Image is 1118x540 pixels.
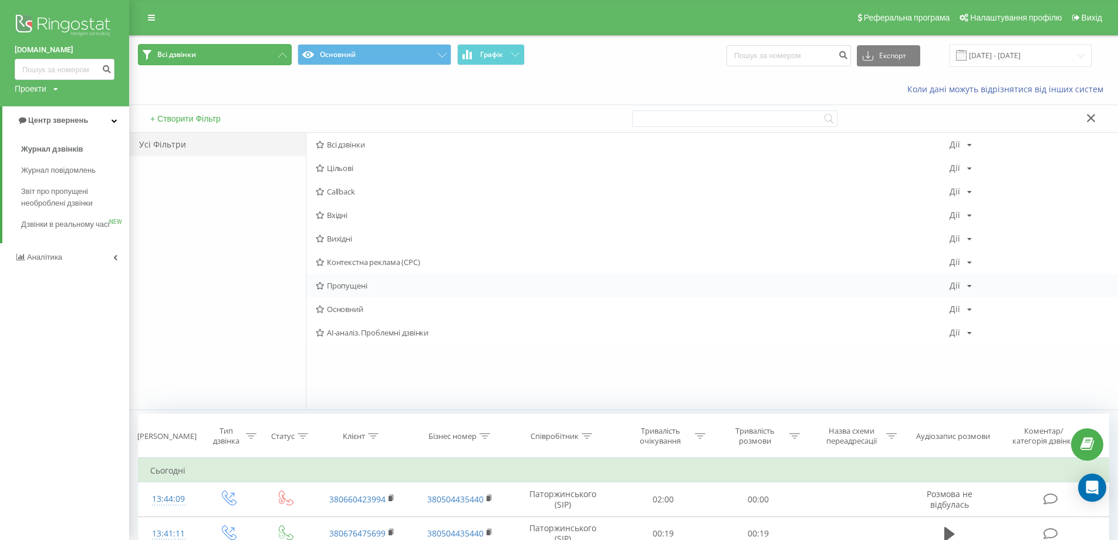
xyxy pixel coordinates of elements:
td: 02:00 [616,482,710,516]
div: Назва схеми переадресації [820,426,883,446]
a: 380504435440 [427,494,484,505]
span: Вхідні [316,211,950,219]
a: Центр звернень [2,106,129,135]
button: + Створити Фільтр [147,113,224,124]
span: Вихідні [316,234,950,243]
a: [DOMAIN_NAME] [15,44,114,56]
a: Дзвінки в реальному часіNEW [21,214,129,235]
div: [PERSON_NAME] [137,431,197,441]
span: Журнал повідомлень [21,165,96,176]
div: 13:44:09 [150,488,187,511]
span: Центр звернень [28,116,88,125]
button: Графік [457,44,525,65]
div: Аудіозапис розмови [916,431,990,441]
div: Проекти [15,83,46,95]
img: Ringostat logo [15,12,114,41]
div: Клієнт [343,431,365,441]
span: Пропущені [316,281,950,290]
span: Callback [316,187,950,196]
td: 00:00 [711,482,805,516]
span: Аналiтика [27,253,62,261]
span: Основний [316,305,950,313]
a: 380504435440 [427,528,484,539]
span: Цільові [316,164,950,172]
span: Реферальна програма [864,13,950,22]
button: Основний [298,44,451,65]
div: Коментар/категорія дзвінка [1009,426,1078,446]
div: Тип дзвінка [210,426,243,446]
div: Дії [950,211,960,219]
div: Дії [950,305,960,313]
a: Журнал повідомлень [21,160,129,181]
div: Статус [271,431,295,441]
div: Бізнес номер [428,431,477,441]
div: Дії [950,234,960,243]
div: Тривалість розмови [724,426,786,446]
div: Дії [950,140,960,149]
a: Звіт про пропущені необроблені дзвінки [21,181,129,214]
span: Дзвінки в реальному часі [21,219,109,230]
button: Закрити [1083,113,1100,125]
div: Дії [950,281,960,290]
button: Всі дзвінки [138,44,292,65]
span: Вихід [1082,13,1102,22]
div: Open Intercom Messenger [1078,474,1106,502]
span: Контекстна реклама (CPC) [316,258,950,266]
a: Журнал дзвінків [21,139,129,160]
div: Дії [950,187,960,196]
div: Співробітник [531,431,579,441]
span: Налаштування профілю [970,13,1062,22]
div: Дії [950,328,960,337]
div: Усі Фільтри [130,133,306,156]
div: Дії [950,164,960,172]
span: Графік [480,51,503,59]
a: Коли дані можуть відрізнятися вiд інших систем [907,83,1109,95]
input: Пошук за номером [15,59,114,80]
td: Паторжинського (SIP) [509,482,616,516]
input: Пошук за номером [727,45,851,66]
span: AI-аналіз. Проблемні дзвінки [316,328,950,337]
a: 380676475699 [329,528,386,539]
span: Журнал дзвінків [21,143,83,155]
span: Всі дзвінки [316,140,950,149]
span: Звіт про пропущені необроблені дзвінки [21,186,123,209]
button: Експорт [857,45,920,66]
div: Дії [950,258,960,266]
div: Тривалість очікування [629,426,692,446]
td: Сьогодні [139,459,1109,482]
a: 380660423994 [329,494,386,505]
span: Розмова не відбулась [927,488,972,510]
span: Всі дзвінки [157,50,196,59]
